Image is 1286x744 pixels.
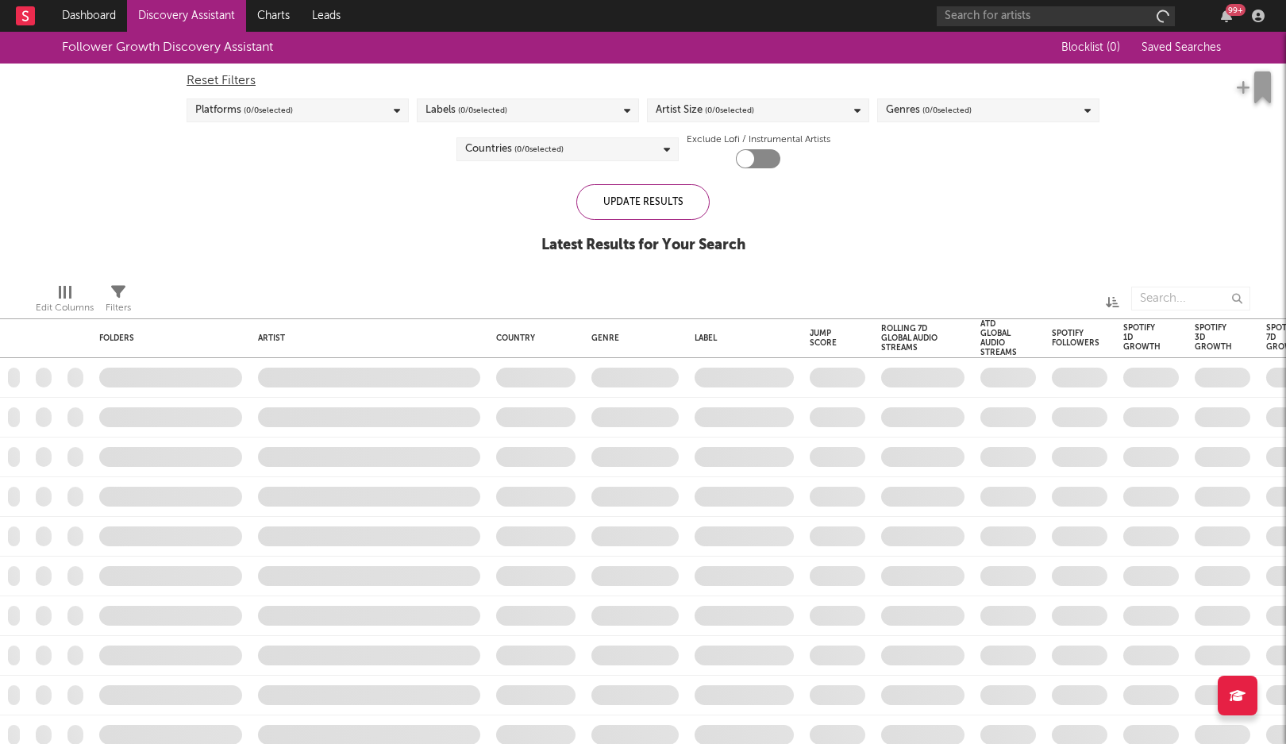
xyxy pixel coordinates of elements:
span: ( 0 / 0 selected) [458,101,507,120]
input: Search... [1131,287,1250,310]
div: Reset Filters [187,71,1099,91]
div: Platforms [195,101,293,120]
span: ( 0 / 0 selected) [514,140,564,159]
div: Latest Results for Your Search [541,236,745,255]
div: Country [496,333,568,343]
div: Filters [106,279,131,325]
div: Spotify 1D Growth [1123,323,1161,352]
span: Blocklist [1061,42,1120,53]
div: Artist [258,333,472,343]
div: Labels [425,101,507,120]
div: 99 + [1226,4,1246,16]
div: Folders [99,333,218,343]
input: Search for artists [937,6,1175,26]
div: Rolling 7D Global Audio Streams [881,324,941,353]
div: Genre [591,333,671,343]
div: Jump Score [810,329,841,348]
div: Label [695,333,786,343]
span: ( 0 ) [1107,42,1120,53]
div: Follower Growth Discovery Assistant [62,38,273,57]
div: Spotify 3D Growth [1195,323,1232,352]
span: ( 0 / 0 selected) [922,101,972,120]
span: ( 0 / 0 selected) [705,101,754,120]
div: Genres [886,101,972,120]
span: Saved Searches [1142,42,1224,53]
button: Saved Searches [1137,41,1224,54]
div: Edit Columns [36,279,94,325]
span: ( 0 / 0 selected) [244,101,293,120]
div: Countries [465,140,564,159]
div: Update Results [576,184,710,220]
div: Spotify Followers [1052,329,1099,348]
label: Exclude Lofi / Instrumental Artists [687,130,830,149]
div: Artist Size [656,101,754,120]
button: 99+ [1221,10,1232,22]
div: Filters [106,299,131,318]
div: Edit Columns [36,299,94,318]
div: ATD Global Audio Streams [980,319,1017,357]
